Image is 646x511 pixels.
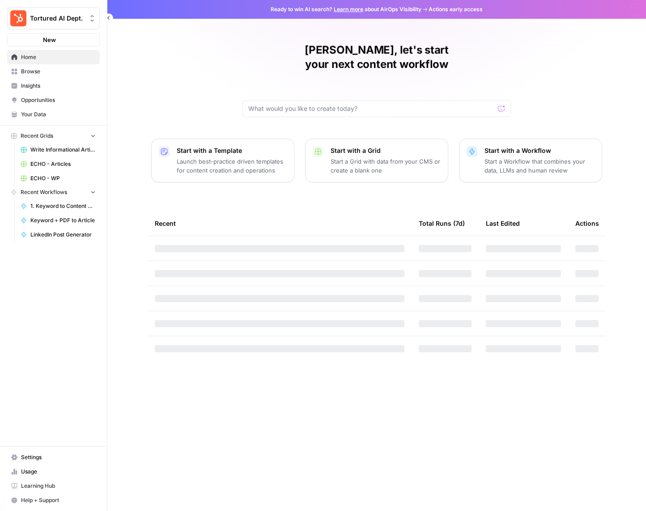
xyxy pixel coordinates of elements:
button: Start with a GridStart a Grid with data from your CMS or create a blank one [305,139,448,182]
a: Usage [7,465,100,479]
div: Last Edited [486,211,520,236]
a: Insights [7,79,100,93]
span: Your Data [21,110,96,118]
h1: [PERSON_NAME], let's start your next content workflow [242,43,511,72]
span: Browse [21,68,96,76]
p: Start with a Template [177,146,287,155]
a: Your Data [7,107,100,122]
a: Learning Hub [7,479,100,493]
img: Tortured AI Dept. Logo [10,10,26,26]
a: Browse [7,64,100,79]
span: Write Informational Articles [30,146,96,154]
span: Opportunities [21,96,96,104]
a: Learn more [334,6,363,13]
span: Recent Grids [21,132,53,140]
span: Home [21,53,96,61]
span: 1. Keyword to Content Brief (incl. Outline) [30,202,96,210]
a: ECHO - Articles [17,157,100,171]
a: ECHO - WP [17,171,100,186]
span: Learning Hub [21,482,96,490]
p: Launch best-practice driven templates for content creation and operations [177,157,287,175]
p: Start a Workflow that combines your data, LLMs and human review [484,157,595,175]
a: Opportunities [7,93,100,107]
p: Start with a Workflow [484,146,595,155]
span: LinkedIn Post Generator [30,231,96,239]
button: Recent Grids [7,129,100,143]
div: Recent [155,211,404,236]
span: ECHO - WP [30,174,96,182]
a: Settings [7,450,100,465]
button: Recent Workflows [7,186,100,199]
div: Actions [575,211,599,236]
span: Settings [21,453,96,461]
a: Home [7,50,100,64]
span: Tortured AI Dept. [30,14,84,23]
span: New [43,35,56,44]
button: Start with a WorkflowStart a Workflow that combines your data, LLMs and human review [459,139,602,182]
button: Start with a TemplateLaunch best-practice driven templates for content creation and operations [151,139,294,182]
button: Help + Support [7,493,100,507]
div: Total Runs (7d) [419,211,465,236]
button: New [7,33,100,46]
span: Insights [21,82,96,90]
a: 1. Keyword to Content Brief (incl. Outline) [17,199,100,213]
span: Keyword + PDF to Article [30,216,96,224]
span: Help + Support [21,496,96,504]
a: LinkedIn Post Generator [17,228,100,242]
p: Start with a Grid [331,146,441,155]
span: ECHO - Articles [30,160,96,168]
button: Workspace: Tortured AI Dept. [7,7,100,30]
span: Usage [21,468,96,476]
span: Ready to win AI search? about AirOps Visibility [271,5,421,13]
p: Start a Grid with data from your CMS or create a blank one [331,157,441,175]
a: Write Informational Articles [17,143,100,157]
a: Keyword + PDF to Article [17,213,100,228]
span: Actions early access [429,5,483,13]
span: Recent Workflows [21,188,67,196]
input: What would you like to create today? [248,104,494,113]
